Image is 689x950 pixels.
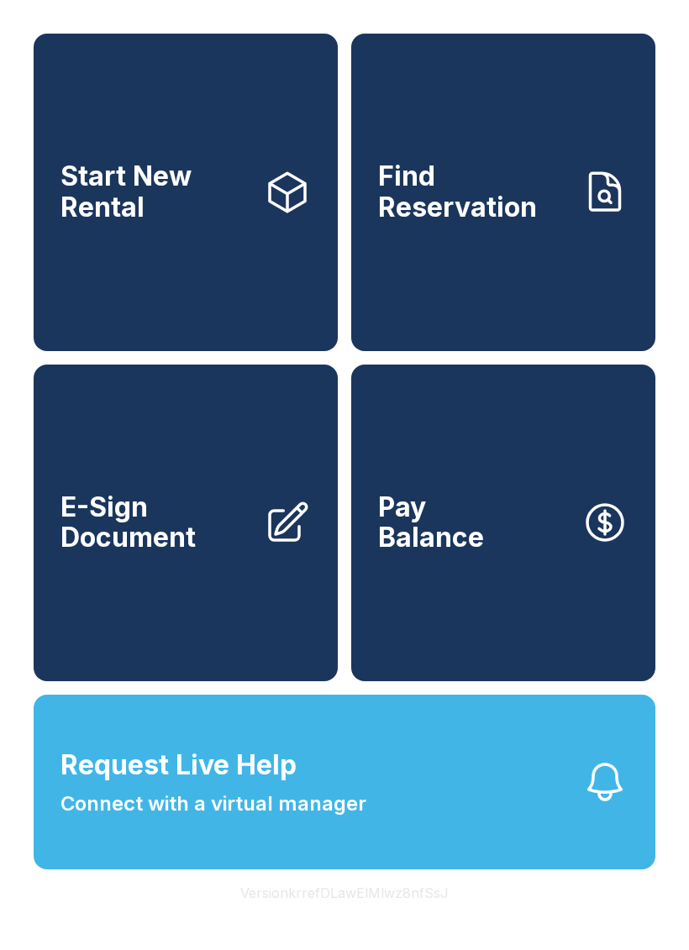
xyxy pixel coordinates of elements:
a: E-Sign Document [34,365,338,682]
a: Find Reservation [351,34,655,351]
span: Find Reservation [378,161,568,223]
button: PayBalance [351,365,655,682]
button: Request Live HelpConnect with a virtual manager [34,695,655,869]
span: E-Sign Document [60,492,250,554]
a: Start New Rental [34,34,338,351]
span: Connect with a virtual manager [60,789,366,819]
button: VersionkrrefDLawElMlwz8nfSsJ [227,869,462,916]
span: Request Live Help [60,745,297,785]
span: Pay Balance [378,492,484,554]
span: Start New Rental [60,161,250,223]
